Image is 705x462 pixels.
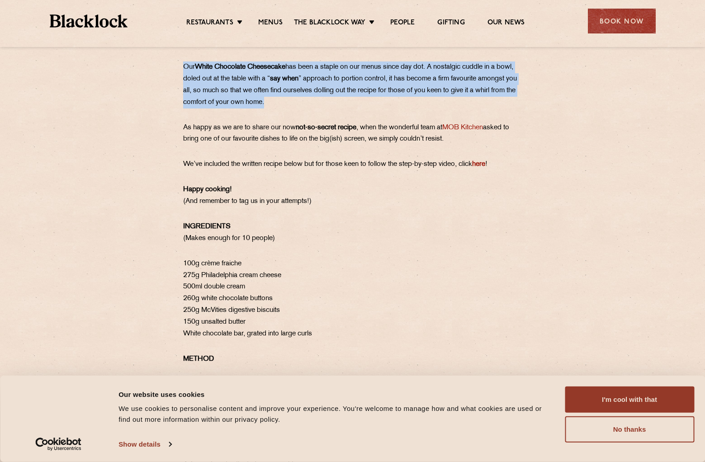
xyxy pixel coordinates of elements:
strong: say when [270,75,298,82]
a: Our News [487,19,525,28]
p: As happy as we are to share our now , when the wonderful team at asked to bring one of our favour... [183,122,522,146]
strong: INGREDIENTS [183,223,231,230]
a: MOB Kitchen [442,124,483,131]
strong: White Chocolate Cheesecake [195,64,285,71]
p: 100g crème fraiche 275g Philadelphia cream cheese 500ml double cream 260g white chocolate buttons... [183,258,522,340]
img: BL_Textured_Logo-footer-cropped.svg [50,14,128,28]
a: Show details [118,438,171,451]
p: Our has been a staple on our menus since day dot. A nostalgic cuddle in a bowl, doled out at the ... [183,61,522,108]
div: Book Now [588,9,656,33]
p: (Makes enough for 10 people) [183,221,522,245]
button: I'm cool with that [565,387,694,413]
a: Menus [258,19,283,28]
button: No thanks [565,416,694,443]
div: We use cookies to personalise content and improve your experience. You're welcome to manage how a... [118,403,544,425]
strong: METHOD ​​​​​​​ [183,356,214,363]
strong: Happy cooking! [183,186,232,193]
div: Our website uses cookies [118,389,544,400]
a: The Blacklock Way [294,19,365,28]
a: Gifting [437,19,464,28]
a: here [472,161,485,168]
p: We’ve included the written recipe below but for those keen to follow the step-by-step video, click ! [183,159,522,170]
a: Restaurants [186,19,233,28]
strong: not-so-secret recipe [296,124,356,131]
a: Usercentrics Cookiebot - opens in a new window [19,438,98,451]
p: (And remember to tag us in your attempts!) [183,184,522,207]
a: People [390,19,415,28]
